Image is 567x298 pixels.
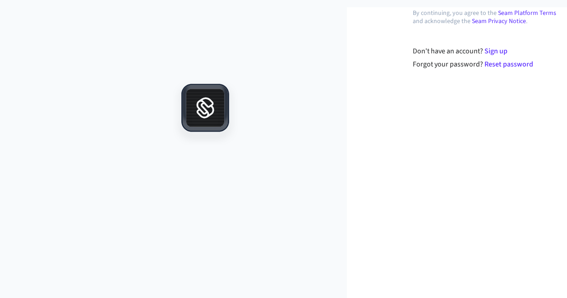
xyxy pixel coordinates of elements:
a: Seam Privacy Notice [472,17,526,26]
div: Forgot your password? [413,59,565,70]
a: Reset password [484,59,533,69]
a: Seam Platform Terms [498,9,556,18]
a: Sign up [484,46,507,56]
div: Don't have an account? [413,46,565,57]
p: By continuing, you agree to the and acknowledge the . [413,9,564,25]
